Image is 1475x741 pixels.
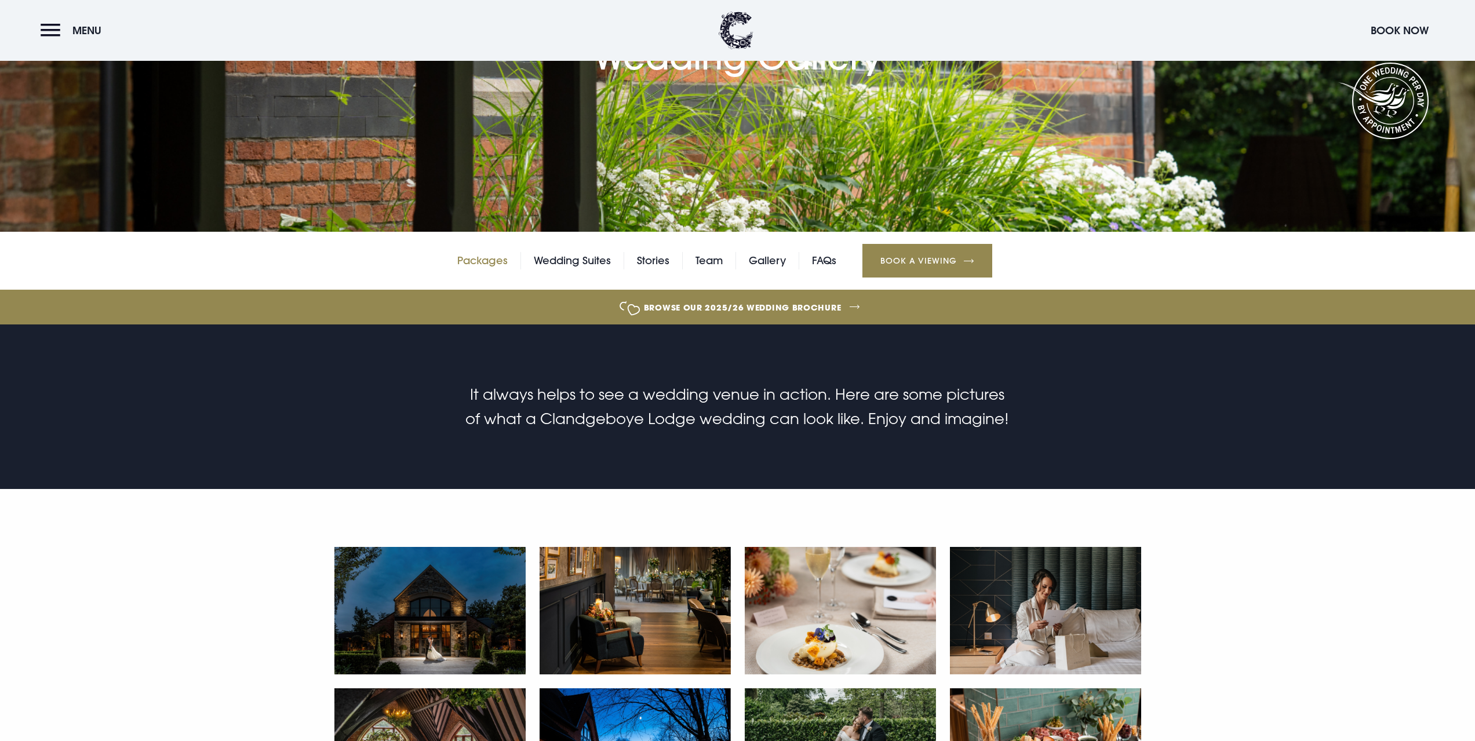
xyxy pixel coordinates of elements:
button: Book Now [1365,18,1434,43]
a: Gallery [749,252,786,269]
a: Stories [637,252,669,269]
img: Exterior façade of a wedding venue in Northern Ireland [334,547,526,674]
span: Menu [72,24,101,37]
img: Woman in dressing gown on a bed at a wedding venue in Northern Ireland [950,547,1141,674]
img: A plated deconstructed cheesecake on a table at a wedding venue in Northern Ireland [745,547,936,674]
img: Armchair and room set up at a wedding venue in Northern Ireland [540,547,731,674]
img: Clandeboye Lodge [719,12,753,49]
a: Packages [457,252,508,269]
a: Team [695,252,723,269]
a: Book a Viewing [862,244,992,278]
button: Menu [41,18,107,43]
p: It always helps to see a wedding venue in action. Here are some pictures of what a Clandgeboye Lo... [461,382,1013,431]
a: Wedding Suites [534,252,611,269]
a: FAQs [812,252,836,269]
